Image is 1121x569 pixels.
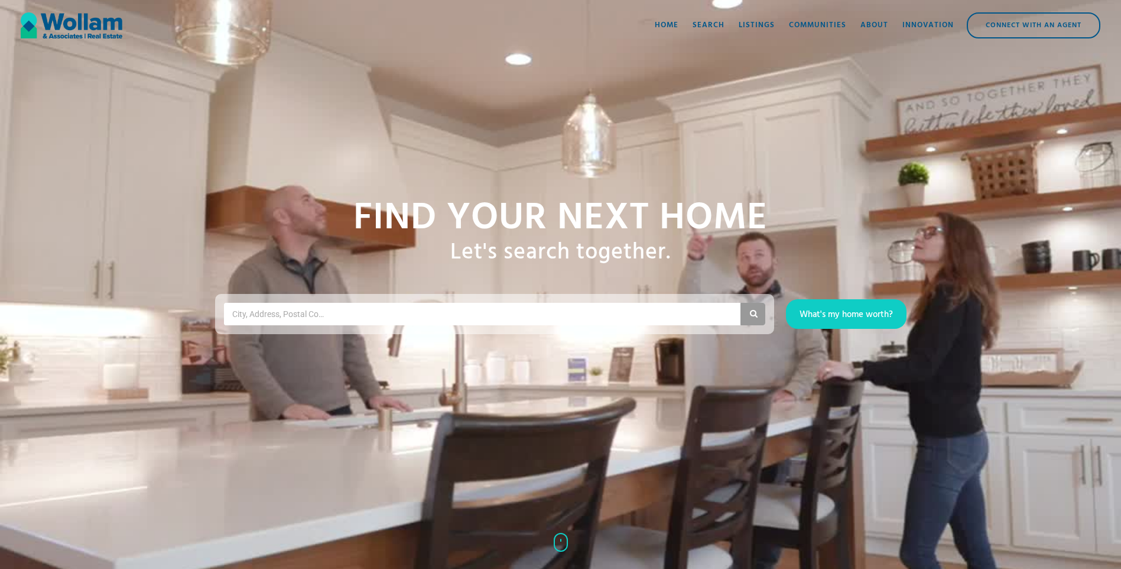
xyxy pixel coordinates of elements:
a: Home [648,8,685,43]
a: Connect with an Agent [967,12,1100,38]
input: City, Address, Postal Code, MLS ID [231,305,328,323]
a: Innovation [895,8,961,43]
button: Search [740,303,765,325]
div: About [860,20,888,31]
div: Connect with an Agent [968,14,1099,37]
a: About [853,8,895,43]
a: Search [685,8,732,43]
h1: Find your NExt home [353,198,768,240]
h1: Let's search together. [450,240,671,267]
a: Communities [782,8,853,43]
div: Home [655,20,678,31]
a: Listings [732,8,782,43]
a: What's my home worth? [786,299,906,329]
div: Communities [789,20,846,31]
div: Search [693,20,724,31]
div: Listings [739,20,775,31]
a: home [21,8,122,43]
div: Innovation [902,20,954,31]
